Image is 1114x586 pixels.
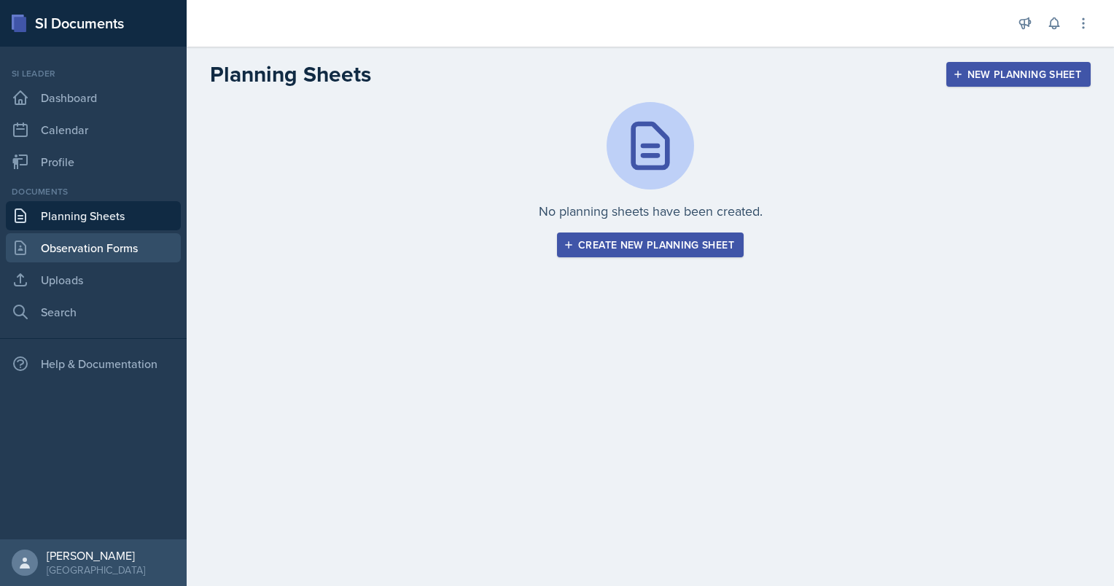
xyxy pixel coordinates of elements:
a: Dashboard [6,83,181,112]
a: Search [6,297,181,327]
button: Create new planning sheet [557,233,744,257]
a: Observation Forms [6,233,181,262]
a: Calendar [6,115,181,144]
h2: Planning Sheets [210,61,371,87]
div: [GEOGRAPHIC_DATA] [47,563,145,577]
div: Documents [6,185,181,198]
a: Profile [6,147,181,176]
p: No planning sheets have been created. [539,201,763,221]
a: Planning Sheets [6,201,181,230]
div: [PERSON_NAME] [47,548,145,563]
a: Uploads [6,265,181,294]
button: New Planning Sheet [946,62,1091,87]
div: New Planning Sheet [956,69,1081,80]
div: Create new planning sheet [566,239,734,251]
div: Si leader [6,67,181,80]
div: Help & Documentation [6,349,181,378]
